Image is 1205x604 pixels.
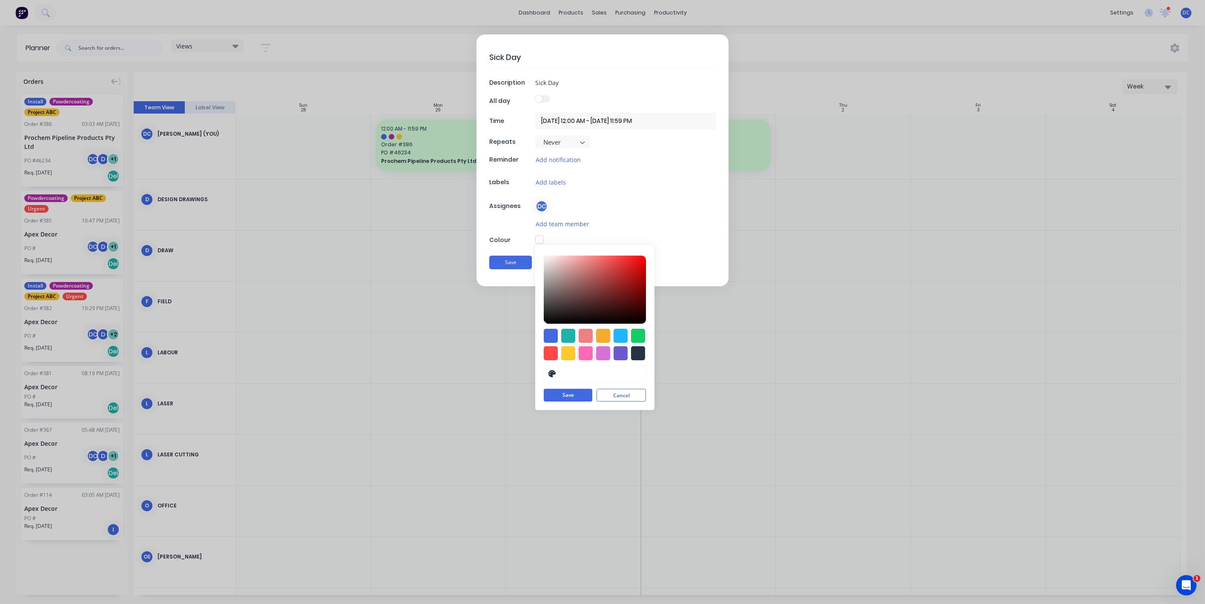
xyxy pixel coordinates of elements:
[489,236,533,245] div: Colour
[489,47,716,67] textarea: Sick Day
[561,346,575,360] div: #ffc82c
[489,117,533,125] div: Time
[535,155,581,165] button: Add notification
[544,389,592,402] button: Save
[596,346,610,360] div: #da70d6
[631,329,645,343] div: #13ce66
[489,256,532,269] button: Save
[535,200,548,213] div: DC
[631,346,645,360] div: #273444
[597,389,646,402] button: Cancel
[489,137,533,146] div: Repeats
[489,78,533,87] div: Description
[579,346,593,360] div: #ff69b4
[614,346,628,360] div: #6a5acd
[1194,575,1200,582] span: 1
[535,76,716,89] input: Enter a description
[561,329,575,343] div: #20b2aa
[489,202,533,211] div: Assignees
[1176,575,1196,595] iframe: Intercom live chat
[596,329,610,343] div: #f6ab2f
[489,178,533,187] div: Labels
[544,329,558,343] div: #4169e1
[535,219,590,229] button: Add team member
[489,97,533,105] div: All day
[535,177,566,187] button: Add labels
[579,329,593,343] div: #f08080
[614,329,628,343] div: #1fb6ff
[489,155,533,164] div: Reminder
[544,346,558,360] div: #ff4949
